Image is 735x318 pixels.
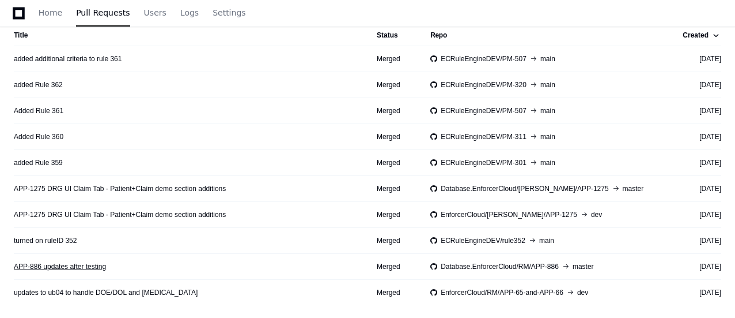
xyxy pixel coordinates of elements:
div: Status [377,31,412,40]
div: Created [683,31,719,40]
div: Merged [377,54,412,63]
div: [DATE] [679,158,721,167]
a: Added Rule 360 [14,132,63,141]
span: Database.EnforcerCloud/[PERSON_NAME]/APP-1275 [441,184,608,193]
span: ECRuleEngineDEV/PM-301 [441,158,526,167]
a: updates to ub04 to handle DOE/DOL and [MEDICAL_DATA] [14,288,198,297]
span: master [573,262,594,271]
div: Merged [377,132,412,141]
span: ECRuleEngineDEV/PM-320 [441,80,526,89]
span: Home [39,9,62,16]
div: Merged [377,106,412,115]
div: Merged [377,262,412,271]
a: added Rule 359 [14,158,63,167]
span: ECRuleEngineDEV/PM-311 [441,132,526,141]
span: master [623,184,644,193]
div: Title [14,31,358,40]
div: [DATE] [679,262,721,271]
a: APP-886 updates after testing [14,262,106,271]
a: added Rule 362 [14,80,63,89]
span: Pull Requests [76,9,130,16]
span: Users [144,9,166,16]
a: added additional criteria to rule 361 [14,54,122,63]
span: Settings [213,9,245,16]
div: [DATE] [679,54,721,63]
div: Merged [377,80,412,89]
span: ECRuleEngineDEV/PM-507 [441,106,526,115]
a: Added Rule 361 [14,106,63,115]
div: [DATE] [679,106,721,115]
span: main [540,54,555,63]
span: EnforcerCloud/[PERSON_NAME]/APP-1275 [441,210,577,219]
a: turned on ruleID 352 [14,236,77,245]
div: Title [14,31,28,40]
div: Merged [377,184,412,193]
span: Database.EnforcerCloud/RM/APP-886 [441,262,559,271]
div: [DATE] [679,210,721,219]
div: [DATE] [679,132,721,141]
span: main [540,80,555,89]
div: [DATE] [679,184,721,193]
div: [DATE] [679,288,721,297]
span: main [540,106,555,115]
span: EnforcerCloud/RM/APP-65-and-APP-66 [441,288,563,297]
div: Created [683,31,709,40]
span: ECRuleEngineDEV/PM-507 [441,54,526,63]
a: APP-1275 DRG UI Claim Tab - Patient+Claim demo section additions [14,184,226,193]
div: [DATE] [679,236,721,245]
div: [DATE] [679,80,721,89]
div: Merged [377,210,412,219]
span: main [540,158,555,167]
span: main [540,132,555,141]
div: Merged [377,158,412,167]
span: dev [591,210,602,219]
span: main [539,236,554,245]
span: ECRuleEngineDEV/rule352 [441,236,525,245]
a: APP-1275 DRG UI Claim Tab - Patient+Claim demo section additions [14,210,226,219]
div: Merged [377,236,412,245]
th: Repo [421,25,670,46]
div: Merged [377,288,412,297]
div: Status [377,31,398,40]
span: dev [577,288,588,297]
span: Logs [180,9,199,16]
